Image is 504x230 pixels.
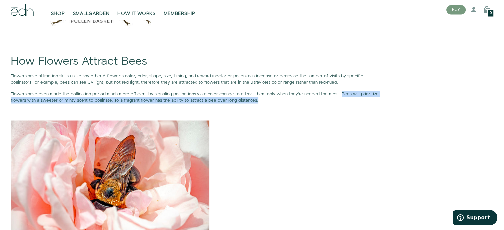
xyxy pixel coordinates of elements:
span: SMALLGARDEN [73,11,110,17]
span: MEMBERSHIP [164,11,195,17]
p: A flower’s color, odor, shape, size, timing, and reward (nectar or pollen) can increase or decrea... [11,73,390,85]
span: HOW IT WORKS [117,11,155,17]
span: 0 [490,12,492,15]
a: HOW IT WORKS [113,3,159,17]
iframe: Opens a widget where you can find more information [453,210,497,227]
span: For example, bees can see UV light, but not red light, therefore they are attracted to flowers th... [33,79,338,85]
a: SHOP [47,3,69,17]
a: SMALLGARDEN [69,3,114,17]
a: MEMBERSHIP [160,3,199,17]
span: Flowers have attraction skills unlike any other. [11,73,103,79]
button: BUY [446,5,466,15]
p: Flowers have even made the pollination period much more efficient by signaling pollinations via a... [11,91,390,103]
h1: How Flowers Attract Bees [11,55,390,67]
span: SHOP [51,11,65,17]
